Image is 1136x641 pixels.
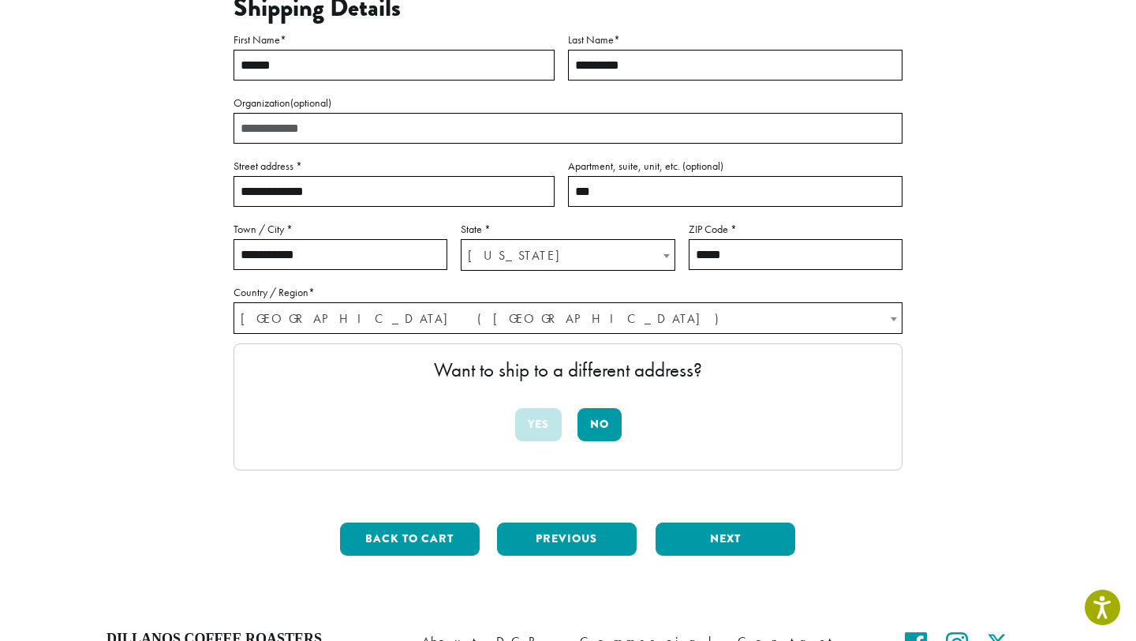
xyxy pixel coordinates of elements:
label: First Name [234,30,555,50]
span: United States (US) [234,303,902,334]
label: Town / City [234,219,447,239]
span: South Carolina [461,240,674,271]
span: Country / Region [234,302,902,334]
span: State [461,239,674,271]
button: Back to cart [340,523,480,556]
label: Street address [234,156,555,176]
button: Previous [497,523,637,556]
label: ZIP Code [689,219,902,239]
label: Last Name [568,30,902,50]
button: Yes [515,408,562,441]
span: (optional) [290,96,331,110]
label: Apartment, suite, unit, etc. [568,156,902,176]
button: Next [656,523,795,556]
span: (optional) [682,159,723,173]
label: State [461,219,674,239]
p: Want to ship to a different address? [250,360,886,380]
button: No [577,408,622,441]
